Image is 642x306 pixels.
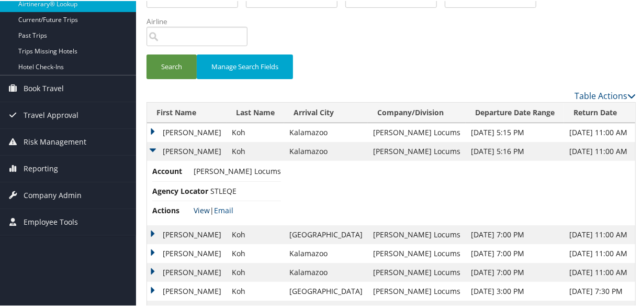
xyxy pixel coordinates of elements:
[564,262,635,281] td: [DATE] 11:00 AM
[24,101,78,127] span: Travel Approval
[147,281,227,300] td: [PERSON_NAME]
[466,224,564,243] td: [DATE] 7:00 PM
[368,262,466,281] td: [PERSON_NAME] Locums
[368,102,466,122] th: Company/Division
[564,243,635,262] td: [DATE] 11:00 AM
[147,243,227,262] td: [PERSON_NAME]
[368,224,466,243] td: [PERSON_NAME] Locums
[466,281,564,300] td: [DATE] 3:00 PM
[284,141,368,160] td: Kalamazoo
[227,102,284,122] th: Last Name: activate to sort column ascending
[152,184,208,196] span: Agency Locator
[564,141,635,160] td: [DATE] 11:00 AM
[194,204,233,214] span: |
[284,122,368,141] td: Kalamazoo
[564,102,635,122] th: Return Date: activate to sort column ascending
[227,281,284,300] td: Koh
[147,224,227,243] td: [PERSON_NAME]
[24,74,64,101] span: Book Travel
[564,122,635,141] td: [DATE] 11:00 AM
[284,102,368,122] th: Arrival City: activate to sort column ascending
[147,15,255,26] label: Airline
[227,262,284,281] td: Koh
[24,181,82,207] span: Company Admin
[147,122,227,141] td: [PERSON_NAME]
[227,122,284,141] td: Koh
[284,224,368,243] td: [GEOGRAPHIC_DATA]
[214,204,233,214] a: Email
[147,262,227,281] td: [PERSON_NAME]
[466,122,564,141] td: [DATE] 5:15 PM
[466,262,564,281] td: [DATE] 7:00 PM
[466,243,564,262] td: [DATE] 7:00 PM
[368,141,466,160] td: [PERSON_NAME] Locums
[147,53,197,78] button: Search
[24,208,78,234] span: Employee Tools
[575,89,636,101] a: Table Actions
[284,281,368,300] td: [GEOGRAPHIC_DATA]
[284,243,368,262] td: Kalamazoo
[227,141,284,160] td: Koh
[194,204,210,214] a: View
[227,243,284,262] td: Koh
[210,185,236,195] span: STLEQE
[564,281,635,300] td: [DATE] 7:30 PM
[368,281,466,300] td: [PERSON_NAME] Locums
[152,204,192,215] span: Actions
[284,262,368,281] td: Kalamazoo
[197,53,293,78] button: Manage Search Fields
[194,165,281,175] span: [PERSON_NAME] Locums
[466,141,564,160] td: [DATE] 5:16 PM
[368,243,466,262] td: [PERSON_NAME] Locums
[564,224,635,243] td: [DATE] 11:00 AM
[227,224,284,243] td: Koh
[466,102,564,122] th: Departure Date Range: activate to sort column ascending
[147,102,227,122] th: First Name: activate to sort column ascending
[368,122,466,141] td: [PERSON_NAME] Locums
[152,165,192,176] span: Account
[24,155,58,181] span: Reporting
[147,141,227,160] td: [PERSON_NAME]
[24,128,86,154] span: Risk Management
